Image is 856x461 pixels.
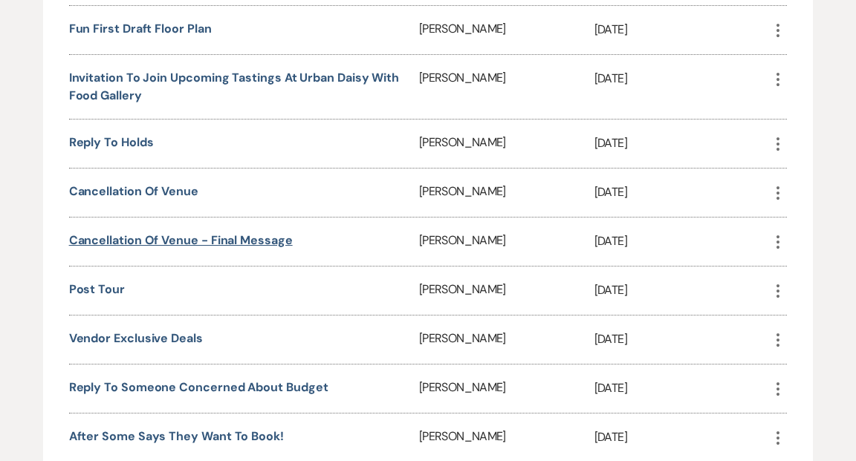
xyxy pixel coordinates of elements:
[419,218,594,266] div: [PERSON_NAME]
[419,55,594,119] div: [PERSON_NAME]
[419,120,594,168] div: [PERSON_NAME]
[69,330,203,346] a: vendor exclusive deals
[419,267,594,315] div: [PERSON_NAME]
[69,134,154,150] a: Reply to holds
[594,134,770,153] p: [DATE]
[594,183,770,202] p: [DATE]
[69,183,198,199] a: Cancellation of Venue
[69,281,125,297] a: post tour
[594,281,770,300] p: [DATE]
[594,330,770,349] p: [DATE]
[594,232,770,251] p: [DATE]
[69,70,400,103] a: Invitation to Join Upcoming Tastings at Urban Daisy with Food Gallery
[419,364,594,413] div: [PERSON_NAME]
[594,379,770,398] p: [DATE]
[594,69,770,88] p: [DATE]
[69,428,284,444] a: After some says they want to book!
[419,169,594,217] div: [PERSON_NAME]
[419,6,594,54] div: [PERSON_NAME]
[419,315,594,364] div: [PERSON_NAME]
[69,21,212,36] a: fun first draft floor plan
[69,232,293,248] a: Cancellation of Venue - Final Message
[594,20,770,39] p: [DATE]
[69,379,328,395] a: reply to someone concerned about budget
[594,428,770,447] p: [DATE]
